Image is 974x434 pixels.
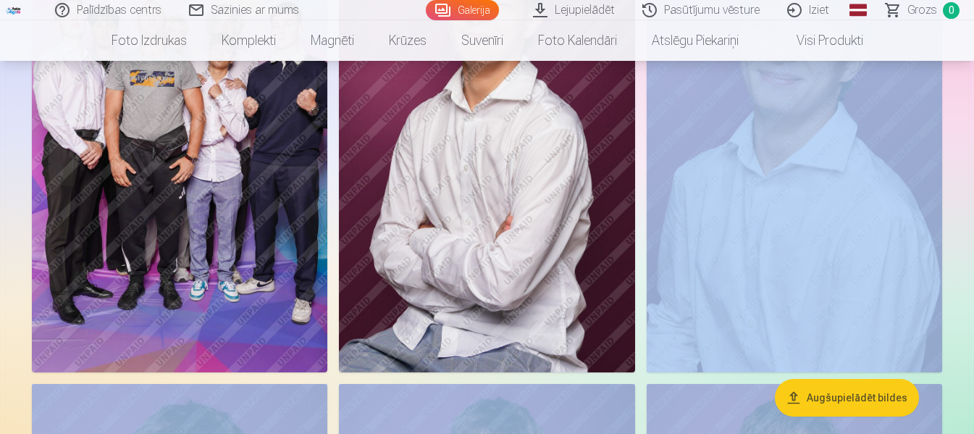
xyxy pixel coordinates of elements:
[775,379,919,417] button: Augšupielādēt bildes
[94,20,204,61] a: Foto izdrukas
[943,2,960,19] span: 0
[521,20,634,61] a: Foto kalendāri
[907,1,937,19] span: Grozs
[371,20,444,61] a: Krūzes
[204,20,293,61] a: Komplekti
[634,20,756,61] a: Atslēgu piekariņi
[293,20,371,61] a: Magnēti
[6,6,22,14] img: /fa1
[756,20,881,61] a: Visi produkti
[444,20,521,61] a: Suvenīri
